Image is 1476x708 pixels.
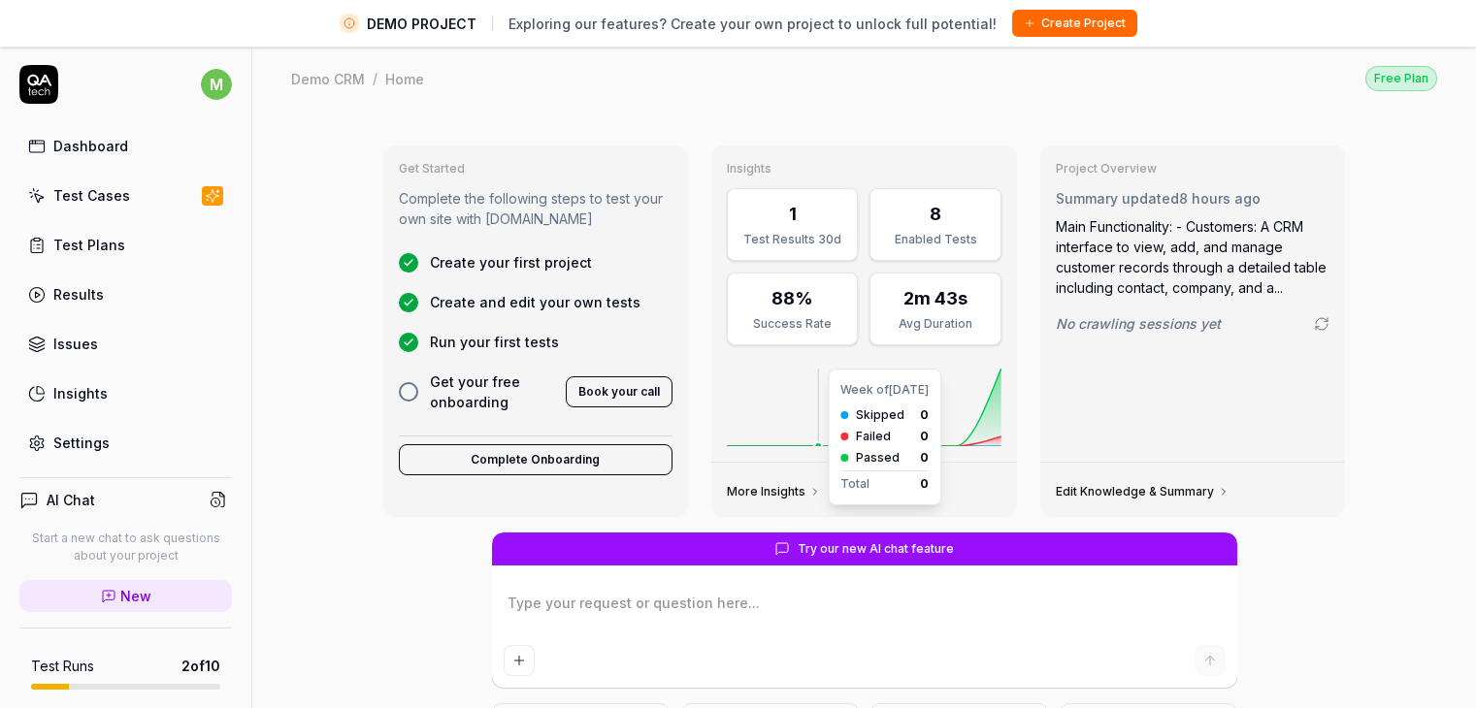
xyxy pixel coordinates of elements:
span: No crawling sessions yet [1056,313,1221,334]
a: Go to crawling settings [1314,316,1329,332]
div: Dashboard [53,136,128,156]
div: 1 [789,201,797,227]
span: Try our new AI chat feature [798,540,954,558]
button: m [201,65,232,104]
a: Insights [19,374,232,412]
a: Book your call [566,380,672,400]
a: Dashboard [19,127,232,165]
span: Get your free onboarding [430,371,555,412]
a: Test Plans [19,226,232,264]
p: Start a new chat to ask questions about your project [19,530,232,564]
a: Results [19,275,232,313]
button: Complete Onboarding [399,444,673,475]
div: Insights [53,383,108,403]
button: Create Project [1012,10,1137,37]
span: Run your first tests [430,332,559,352]
span: Create your first project [430,252,592,273]
div: Enabled Tests [882,231,988,248]
div: Avg Duration [882,315,988,333]
div: 8 [930,201,941,227]
div: Test Plans [53,235,125,255]
span: Create and edit your own tests [430,292,640,312]
span: 2 of 10 [181,656,220,676]
div: Issues [53,334,98,354]
div: Test Cases [53,185,130,206]
h3: Insights [727,161,1001,177]
div: / [373,69,377,88]
span: New [120,586,151,606]
a: Test Cases [19,177,232,214]
div: Main Functionality: - Customers: A CRM interface to view, add, and manage customer records throug... [1056,216,1330,298]
h4: AI Chat [47,490,95,510]
p: Complete the following steps to test your own site with [DOMAIN_NAME] [399,188,673,229]
span: Exploring our features? Create your own project to unlock full potential! [508,14,997,34]
button: Add attachment [504,645,535,676]
span: Summary updated [1056,190,1179,207]
button: Free Plan [1365,65,1437,91]
div: Test Results 30d [739,231,845,248]
div: Results [53,284,104,305]
div: Settings [53,433,110,453]
a: Edit Knowledge & Summary [1056,484,1230,499]
time: 8 hours ago [1179,190,1261,207]
div: Free Plan [1365,66,1437,91]
div: 2m 43s [903,285,968,311]
div: Demo CRM [291,69,365,88]
div: Success Rate [739,315,845,333]
span: DEMO PROJECT [367,14,476,34]
span: m [201,69,232,100]
div: 88% [771,285,813,311]
h3: Project Overview [1056,161,1330,177]
h3: Get Started [399,161,673,177]
a: Issues [19,325,232,363]
button: Book your call [566,376,672,407]
h5: Test Runs [31,658,94,675]
div: Home [385,69,424,88]
a: New [19,580,232,612]
a: Settings [19,424,232,462]
a: More Insights [727,484,821,499]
